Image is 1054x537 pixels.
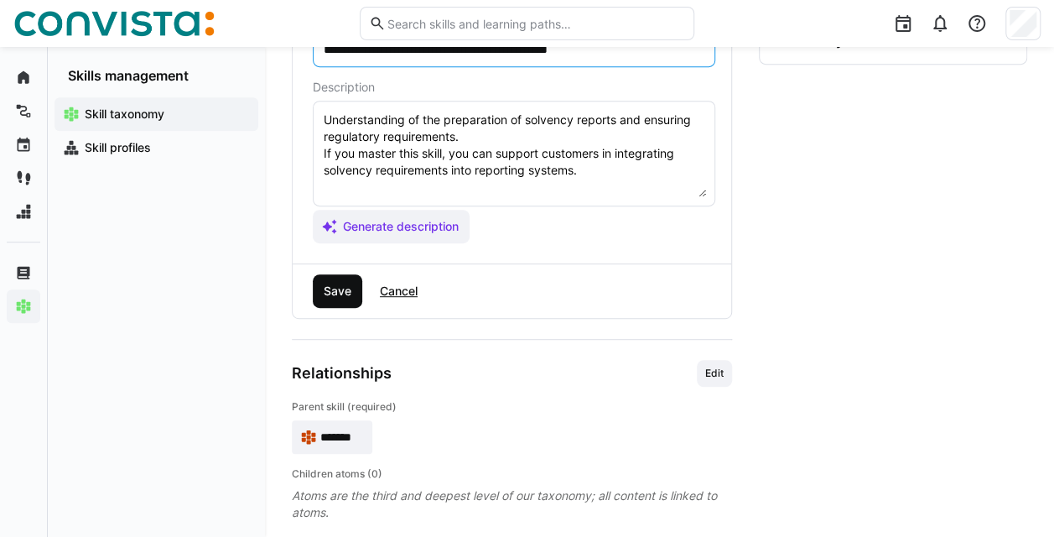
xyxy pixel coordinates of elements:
button: Generate description [313,210,470,243]
span: Generate description [340,218,461,235]
h4: Children atoms (0) [292,467,732,481]
button: Edit [697,360,732,387]
span: Cancel [377,283,420,300]
button: Cancel [369,274,428,308]
span: Atoms are the third and deepest level of our taxonomy; all content is linked to atoms. [292,487,732,521]
h4: Parent skill (required) [292,400,732,414]
button: Save [313,274,362,308]
input: Search skills and learning paths… [386,16,685,31]
span: Description [313,81,375,94]
span: Edit [704,367,725,380]
h3: Relationships [292,364,392,383]
span: Save [321,283,354,300]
